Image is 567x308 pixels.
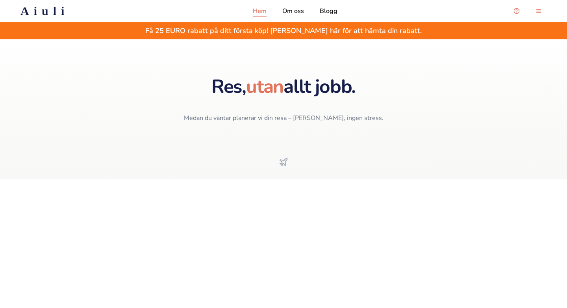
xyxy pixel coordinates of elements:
[253,6,267,16] a: Hem
[8,4,82,18] a: Aiuli
[20,4,69,18] h2: Aiuli
[211,74,356,100] span: Res, allt jobb.
[184,113,384,123] span: Medan du väntar planerar vi din resa – [PERSON_NAME], ingen stress.
[531,3,547,19] button: menu-button
[320,6,337,16] a: Blogg
[282,6,304,16] a: Om oss
[509,3,524,19] button: Open support chat
[246,74,283,100] span: utan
